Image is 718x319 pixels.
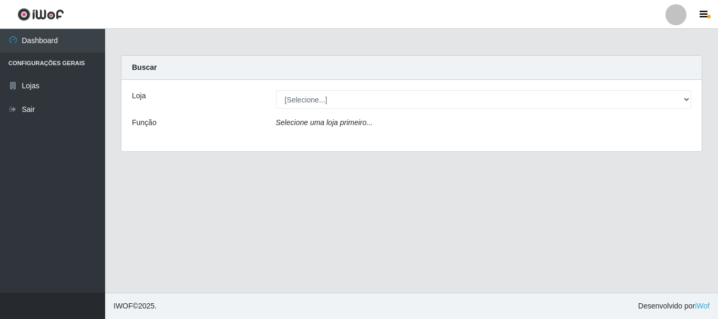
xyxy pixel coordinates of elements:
strong: Buscar [132,63,157,71]
span: Desenvolvido por [638,301,710,312]
span: IWOF [114,302,133,310]
label: Função [132,117,157,128]
i: Selecione uma loja primeiro... [276,118,373,127]
span: © 2025 . [114,301,157,312]
label: Loja [132,90,146,101]
a: iWof [695,302,710,310]
img: CoreUI Logo [17,8,64,21]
